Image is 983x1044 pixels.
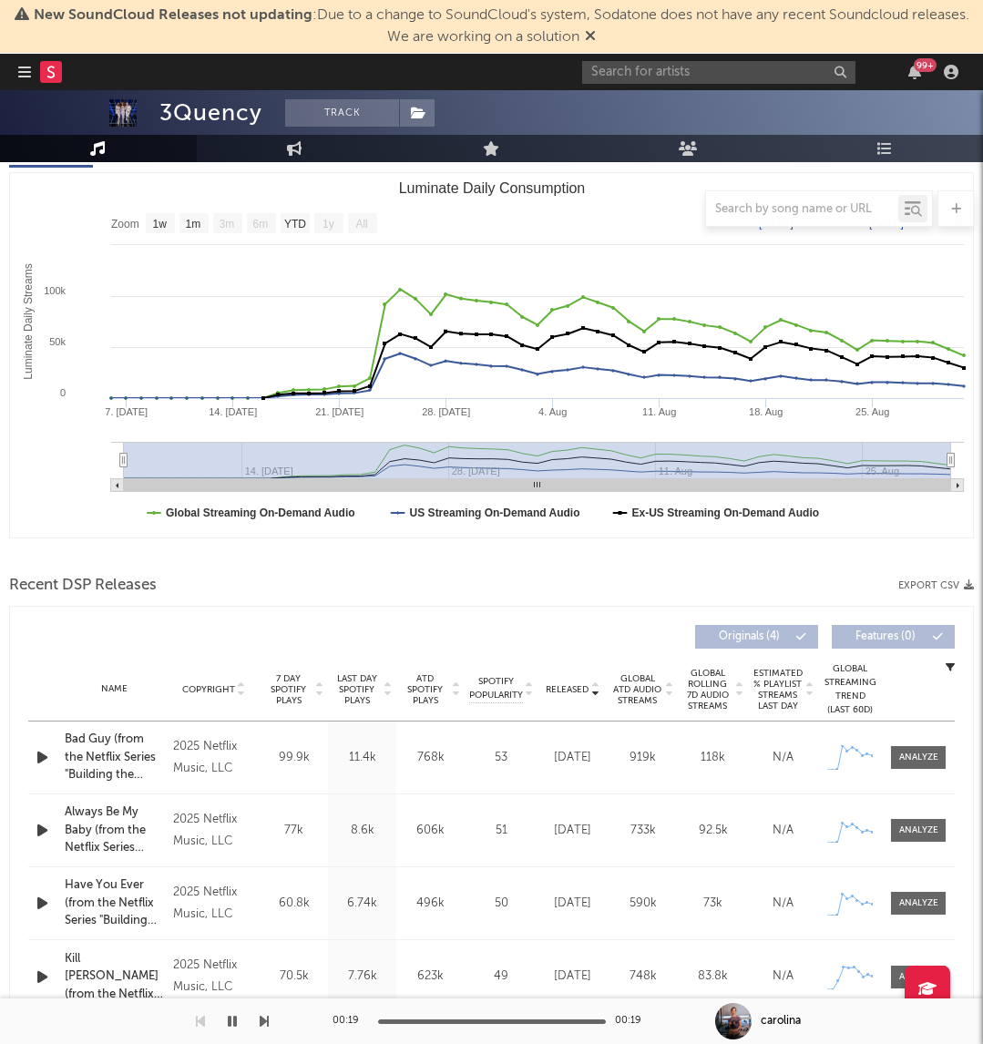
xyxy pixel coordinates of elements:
[542,822,603,840] div: [DATE]
[65,731,164,784] a: Bad Guy (from the Netflix Series "Building the Band") - Live
[469,675,523,702] span: Spotify Popularity
[264,967,323,986] div: 70.5k
[65,950,164,1004] a: Kill [PERSON_NAME] (from the Netflix Series "Building The Band") - Live
[173,882,255,926] div: 2025 Netflix Music, LLC
[333,673,381,706] span: Last Day Spotify Plays
[422,406,470,417] text: 28. [DATE]
[642,406,676,417] text: 11. Aug
[832,625,955,649] button: Features(0)
[542,749,603,767] div: [DATE]
[173,955,255,998] div: 2025 Netflix Music, LLC
[333,1010,369,1032] div: 00:19
[173,809,255,853] div: 2025 Netflix Music, LLC
[542,967,603,986] div: [DATE]
[166,507,355,519] text: Global Streaming On-Demand Audio
[264,822,323,840] div: 77k
[401,895,460,913] div: 496k
[401,967,460,986] div: 623k
[469,822,533,840] div: 51
[9,575,157,597] span: Recent DSP Releases
[682,822,743,840] div: 92.5k
[410,507,580,519] text: US Streaming On-Demand Audio
[333,895,392,913] div: 6.74k
[546,684,589,695] span: Released
[285,99,399,127] button: Track
[585,30,596,45] span: Dismiss
[401,749,460,767] div: 768k
[844,631,927,642] span: Features ( 0 )
[333,822,392,840] div: 8.6k
[538,406,567,417] text: 4. Aug
[34,8,969,45] span: : Due to a change to SoundCloud's system, Sodatone does not have any recent Soundcloud releases. ...
[264,749,323,767] div: 99.9k
[682,749,743,767] div: 118k
[749,406,783,417] text: 18. Aug
[855,406,889,417] text: 25. Aug
[264,673,312,706] span: 7 Day Spotify Plays
[209,406,257,417] text: 14. [DATE]
[612,673,662,706] span: Global ATD Audio Streams
[632,507,820,519] text: Ex-US Streaming On-Demand Audio
[753,895,814,913] div: N/A
[761,1013,801,1029] div: carolina
[159,99,262,127] div: 3Quency
[753,822,814,840] div: N/A
[173,736,255,780] div: 2025 Netflix Music, LLC
[399,180,586,196] text: Luminate Daily Consumption
[695,625,818,649] button: Originals(4)
[706,202,898,217] input: Search by song name or URL
[264,895,323,913] div: 60.8k
[49,336,66,347] text: 50k
[682,967,743,986] div: 83.8k
[60,387,66,398] text: 0
[823,662,877,717] div: Global Streaming Trend (Last 60D)
[65,682,164,696] div: Name
[34,8,312,23] span: New SoundCloud Releases not updating
[401,822,460,840] div: 606k
[753,967,814,986] div: N/A
[22,263,35,379] text: Luminate Daily Streams
[753,749,814,767] div: N/A
[469,967,533,986] div: 49
[914,58,937,72] div: 99 +
[682,668,732,711] span: Global Rolling 7D Audio Streams
[401,673,449,706] span: ATD Spotify Plays
[333,967,392,986] div: 7.76k
[315,406,364,417] text: 21. [DATE]
[612,967,673,986] div: 748k
[908,65,921,79] button: 99+
[105,406,148,417] text: 7. [DATE]
[612,749,673,767] div: 919k
[44,285,66,296] text: 100k
[612,822,673,840] div: 733k
[469,895,533,913] div: 50
[682,895,743,913] div: 73k
[333,749,392,767] div: 11.4k
[707,631,791,642] span: Originals ( 4 )
[10,173,973,537] svg: Luminate Daily Consumption
[898,580,974,591] button: Export CSV
[612,895,673,913] div: 590k
[582,61,855,84] input: Search for artists
[182,684,235,695] span: Copyright
[65,876,164,930] a: Have You Ever (from the Netflix Series "Building the Band") - Live
[542,895,603,913] div: [DATE]
[469,749,533,767] div: 53
[753,668,803,711] span: Estimated % Playlist Streams Last Day
[65,803,164,857] a: Always Be My Baby (from the Netflix Series "Building the Band") - Live
[615,1010,651,1032] div: 00:19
